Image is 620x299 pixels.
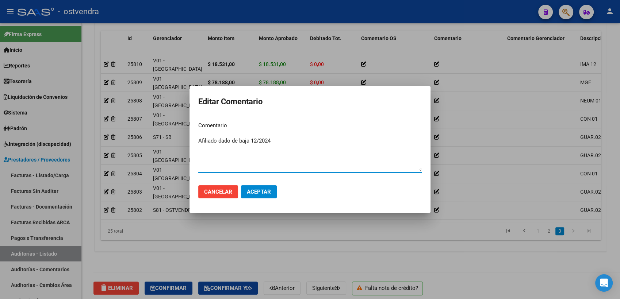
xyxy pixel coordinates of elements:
button: Aceptar [241,185,277,198]
span: Aceptar [247,189,271,195]
p: Comentario [198,121,422,130]
div: Open Intercom Messenger [595,274,613,292]
button: Cancelar [198,185,238,198]
span: Cancelar [204,189,232,195]
h2: Editar Comentario [198,95,422,109]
